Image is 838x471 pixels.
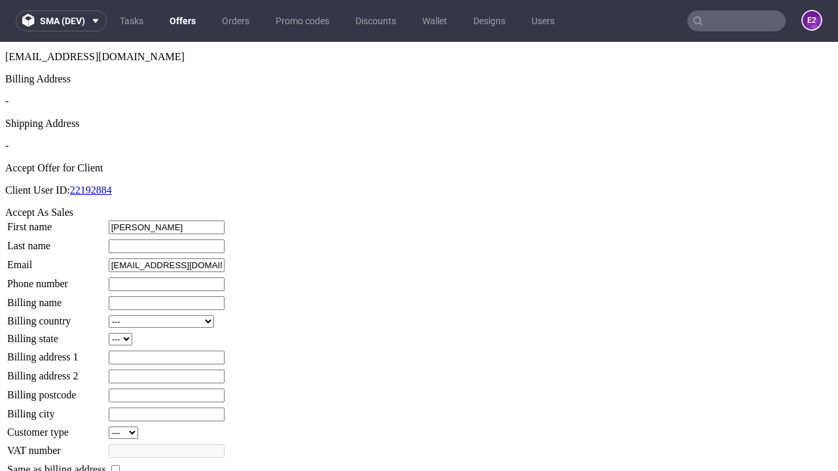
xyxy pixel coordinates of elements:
td: Billing postcode [7,346,107,361]
td: Last name [7,197,107,212]
figcaption: e2 [803,11,821,29]
p: Client User ID: [5,143,833,154]
td: Billing country [7,273,107,287]
a: 22192884 [70,143,112,154]
span: - [5,54,9,65]
a: Tasks [112,10,151,31]
a: Orders [214,10,257,31]
a: Discounts [348,10,404,31]
td: VAT number [7,402,107,417]
div: Accept Offer for Client [5,120,833,132]
div: Shipping Address [5,76,833,88]
a: Wallet [414,10,455,31]
td: Billing name [7,254,107,269]
button: sma (dev) [16,10,107,31]
td: Billing city [7,365,107,380]
td: First name [7,178,107,193]
td: Billing state [7,290,107,304]
div: Billing Address [5,31,833,43]
a: Users [524,10,562,31]
a: Promo codes [268,10,337,31]
span: [EMAIL_ADDRESS][DOMAIN_NAME] [5,9,185,20]
a: Designs [465,10,513,31]
td: Billing address 2 [7,327,107,342]
span: - [5,98,9,109]
td: Phone number [7,235,107,250]
span: sma (dev) [40,16,85,26]
td: Email [7,216,107,231]
div: Accept As Sales [5,165,833,177]
a: Offers [162,10,204,31]
td: Billing address 1 [7,308,107,323]
td: Same as billing address [7,421,107,435]
td: Customer type [7,384,107,398]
